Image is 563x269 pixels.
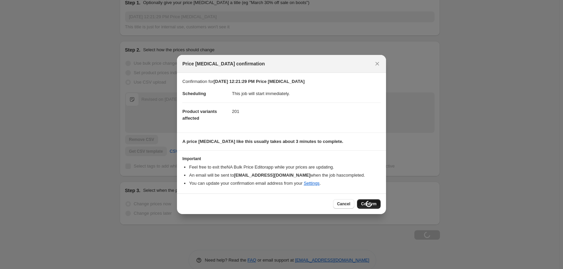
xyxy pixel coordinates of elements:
li: You can update your confirmation email address from your . [189,180,381,187]
span: Cancel [337,201,350,207]
b: [DATE] 12:21:29 PM Price [MEDICAL_DATA] [213,79,304,84]
button: Cancel [333,199,354,209]
a: Settings [304,181,320,186]
li: Feel free to exit the NA Bulk Price Editor app while your prices are updating. [189,164,381,171]
span: Price [MEDICAL_DATA] confirmation [182,60,265,67]
p: Confirmation for [182,78,381,85]
span: Product variants affected [182,109,217,121]
b: A price [MEDICAL_DATA] like this usually takes about 3 minutes to complete. [182,139,343,144]
b: [EMAIL_ADDRESS][DOMAIN_NAME] [234,173,310,178]
h3: Important [182,156,381,161]
span: Scheduling [182,91,206,96]
dd: 201 [232,102,381,120]
button: Close [373,59,382,68]
li: An email will be sent to when the job has completed . [189,172,381,179]
dd: This job will start immediately. [232,85,381,102]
